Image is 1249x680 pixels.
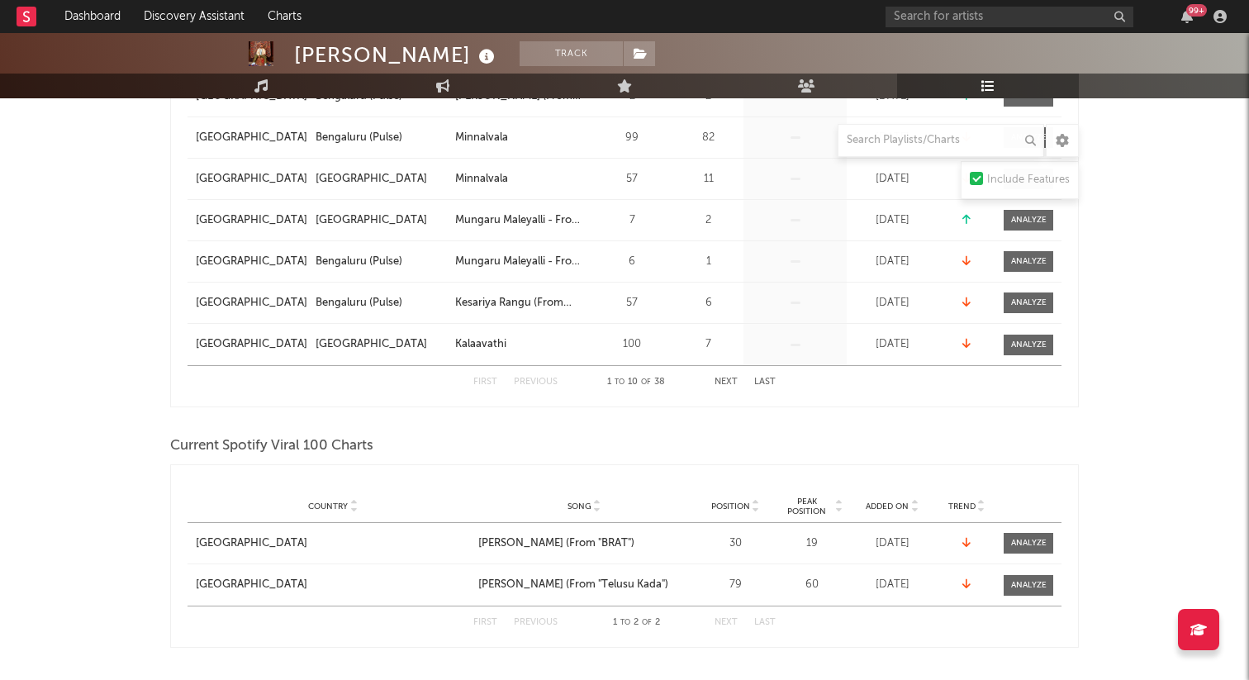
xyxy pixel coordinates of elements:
[520,41,623,66] button: Track
[595,171,669,188] div: 57
[196,535,307,552] div: [GEOGRAPHIC_DATA]
[316,336,447,353] a: [GEOGRAPHIC_DATA]
[677,212,739,229] div: 2
[715,618,738,627] button: Next
[455,171,587,188] a: Minnalvala
[455,254,587,270] a: Mungaru Maleyalli - From "Andondittu Kaala"
[316,254,447,270] a: Bengaluru (Pulse)
[196,171,307,188] a: [GEOGRAPHIC_DATA]
[595,212,669,229] div: 7
[677,295,739,311] div: 6
[196,577,470,593] a: [GEOGRAPHIC_DATA]
[595,295,669,311] div: 57
[595,130,669,146] div: 99
[781,577,843,593] div: 60
[316,295,402,311] div: Bengaluru (Pulse)
[851,336,933,353] div: [DATE]
[196,336,307,353] a: [GEOGRAPHIC_DATA]
[642,619,652,626] span: of
[170,436,373,456] span: Current Spotify Viral 100 Charts
[473,618,497,627] button: First
[455,336,587,353] a: Kalaavathi
[866,502,909,511] span: Added On
[478,577,668,593] div: [PERSON_NAME] (From "Telusu Kada")
[478,577,690,593] a: [PERSON_NAME] (From "Telusu Kada")
[316,254,402,270] div: Bengaluru (Pulse)
[316,212,447,229] a: [GEOGRAPHIC_DATA]
[316,171,447,188] a: [GEOGRAPHIC_DATA]
[308,502,348,511] span: Country
[514,618,558,627] button: Previous
[316,130,402,146] div: Bengaluru (Pulse)
[677,130,739,146] div: 82
[838,124,1044,157] input: Search Playlists/Charts
[455,130,508,146] div: Minnalvala
[677,171,739,188] div: 11
[455,130,587,146] a: Minnalvala
[196,130,307,146] a: [GEOGRAPHIC_DATA]
[948,502,976,511] span: Trend
[698,577,772,593] div: 79
[851,254,933,270] div: [DATE]
[641,378,651,386] span: of
[715,378,738,387] button: Next
[568,502,591,511] span: Song
[620,619,630,626] span: to
[595,254,669,270] div: 6
[1186,4,1207,17] div: 99 +
[455,295,587,311] a: Kesariya Rangu (From "Brahmastra (Kannada)")
[196,535,470,552] a: [GEOGRAPHIC_DATA]
[591,373,681,392] div: 1 10 38
[455,171,508,188] div: Minnalvala
[591,613,681,633] div: 1 2 2
[196,577,307,593] div: [GEOGRAPHIC_DATA]
[316,295,447,311] a: Bengaluru (Pulse)
[698,535,772,552] div: 30
[781,497,833,516] span: Peak Position
[514,378,558,387] button: Previous
[851,535,933,552] div: [DATE]
[754,618,776,627] button: Last
[478,535,690,552] a: [PERSON_NAME] (From "BRAT")
[677,254,739,270] div: 1
[316,130,447,146] a: Bengaluru (Pulse)
[473,378,497,387] button: First
[478,535,634,552] div: [PERSON_NAME] (From "BRAT")
[455,212,587,229] a: Mungaru Maleyalli - From "Andondittu Kaala"
[886,7,1133,27] input: Search for artists
[595,336,669,353] div: 100
[316,212,427,229] div: [GEOGRAPHIC_DATA]
[294,41,499,69] div: [PERSON_NAME]
[851,295,933,311] div: [DATE]
[711,502,750,511] span: Position
[781,535,843,552] div: 19
[196,212,307,229] a: [GEOGRAPHIC_DATA]
[851,212,933,229] div: [DATE]
[615,378,624,386] span: to
[851,577,933,593] div: [DATE]
[455,336,506,353] div: Kalaavathi
[1181,10,1193,23] button: 99+
[316,336,427,353] div: [GEOGRAPHIC_DATA]
[987,170,1070,190] div: Include Features
[754,378,776,387] button: Last
[677,336,739,353] div: 7
[196,295,307,311] a: [GEOGRAPHIC_DATA]
[316,171,427,188] div: [GEOGRAPHIC_DATA]
[851,171,933,188] div: [DATE]
[196,254,307,270] a: [GEOGRAPHIC_DATA]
